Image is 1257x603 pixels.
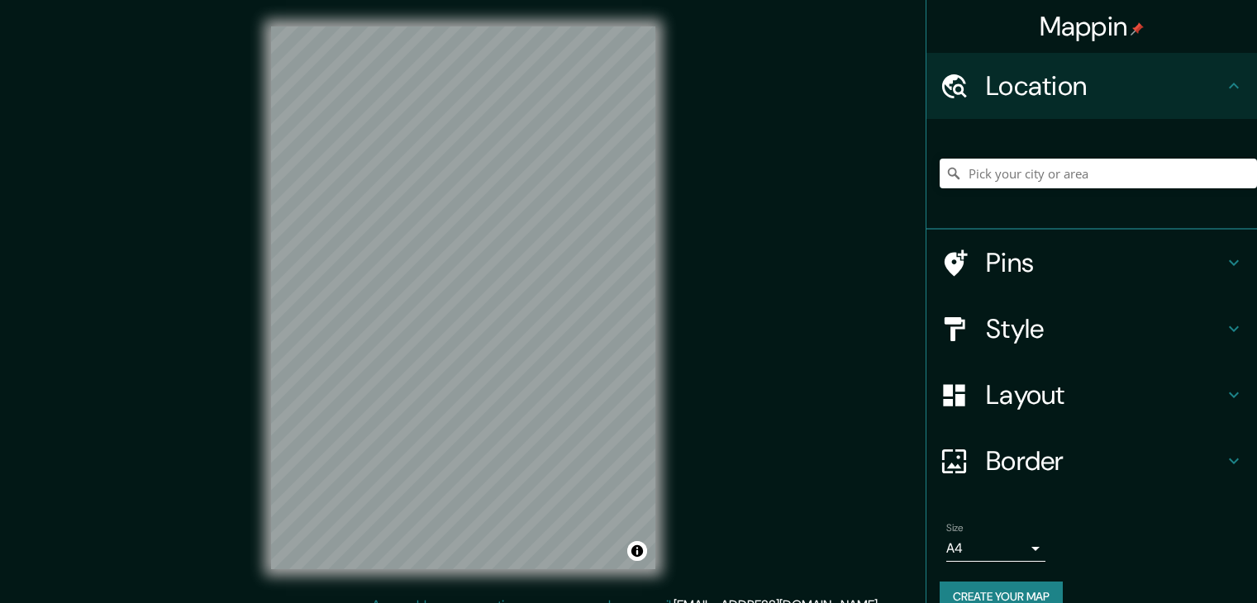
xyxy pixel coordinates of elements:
h4: Location [986,69,1224,102]
div: Layout [926,362,1257,428]
button: Toggle attribution [627,541,647,561]
div: A4 [946,535,1045,562]
h4: Mappin [1040,10,1145,43]
label: Size [946,521,964,535]
h4: Style [986,312,1224,345]
h4: Border [986,444,1224,477]
div: Pins [926,230,1257,296]
canvas: Map [271,26,655,569]
img: pin-icon.png [1131,22,1144,36]
div: Style [926,296,1257,362]
h4: Pins [986,246,1224,279]
div: Border [926,428,1257,494]
div: Location [926,53,1257,119]
h4: Layout [986,378,1224,411]
input: Pick your city or area [940,159,1257,188]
